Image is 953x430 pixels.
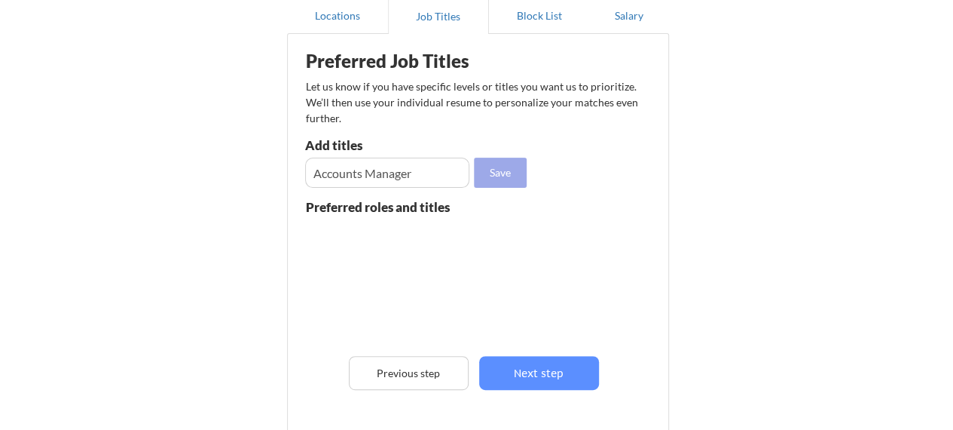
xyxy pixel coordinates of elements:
div: Preferred roles and titles [306,201,469,213]
div: Add titles [305,139,466,152]
input: E.g. Senior Product Manager [305,158,470,188]
button: Save [474,158,527,188]
div: Let us know if you have specific levels or titles you want us to prioritize. We’ll then use your ... [306,78,640,126]
div: Preferred Job Titles [306,52,496,70]
button: Previous step [349,356,469,390]
button: Next step [479,356,599,390]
